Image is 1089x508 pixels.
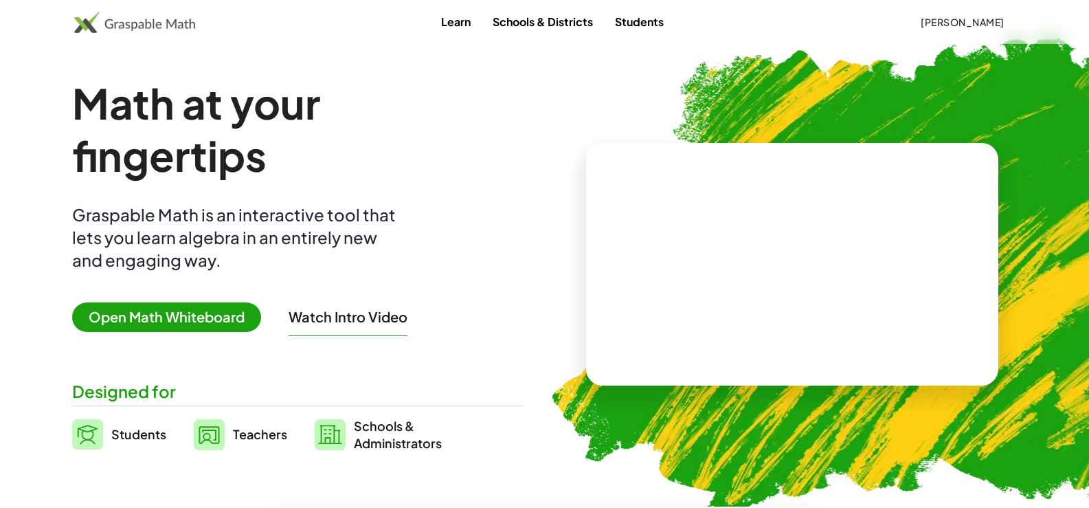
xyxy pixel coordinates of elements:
[233,426,287,442] span: Teachers
[604,9,675,34] a: Students
[72,203,402,272] div: Graspable Math is an interactive tool that lets you learn algebra in an entirely new and engaging...
[72,77,509,181] h1: Math at your fingertips
[194,417,287,452] a: Teachers
[289,308,407,326] button: Watch Intro Video
[921,16,1004,28] span: [PERSON_NAME]
[430,9,482,34] a: Learn
[111,426,166,442] span: Students
[72,417,166,452] a: Students
[72,380,523,403] div: Designed for
[72,311,272,325] a: Open Math Whiteboard
[315,419,346,450] img: svg%3e
[72,419,103,450] img: svg%3e
[315,417,442,452] a: Schools &Administrators
[689,213,895,316] video: What is this? This is dynamic math notation. Dynamic math notation plays a central role in how Gr...
[482,9,604,34] a: Schools & Districts
[72,302,261,332] span: Open Math Whiteboard
[194,419,225,450] img: svg%3e
[910,10,1015,34] button: [PERSON_NAME]
[354,417,442,452] span: Schools & Administrators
